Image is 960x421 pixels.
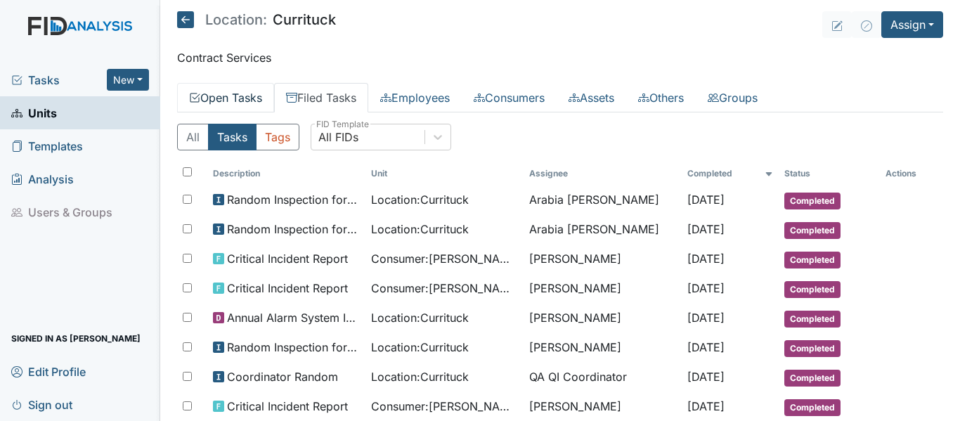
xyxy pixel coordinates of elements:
[524,215,682,245] td: Arabia [PERSON_NAME]
[696,83,770,112] a: Groups
[784,399,841,416] span: Completed
[371,280,518,297] span: Consumer : [PERSON_NAME]
[183,167,192,176] input: Toggle All Rows Selected
[318,129,358,145] div: All FIDs
[274,83,368,112] a: Filed Tasks
[227,398,348,415] span: Critical Incident Report
[107,69,149,91] button: New
[368,83,462,112] a: Employees
[524,304,682,333] td: [PERSON_NAME]
[11,135,83,157] span: Templates
[557,83,626,112] a: Assets
[177,124,299,150] div: Type filter
[687,370,725,384] span: [DATE]
[524,363,682,392] td: QA QI Coordinator
[524,186,682,215] td: Arabia [PERSON_NAME]
[227,221,360,238] span: Random Inspection for Evening
[784,340,841,357] span: Completed
[227,309,360,326] span: Annual Alarm System Inspection
[881,11,943,38] button: Assign
[687,340,725,354] span: [DATE]
[256,124,299,150] button: Tags
[462,83,557,112] a: Consumers
[784,252,841,268] span: Completed
[371,309,469,326] span: Location : Currituck
[784,222,841,239] span: Completed
[371,221,469,238] span: Location : Currituck
[205,13,267,27] span: Location:
[11,168,74,190] span: Analysis
[687,193,725,207] span: [DATE]
[11,394,72,415] span: Sign out
[687,281,725,295] span: [DATE]
[227,339,360,356] span: Random Inspection for AM
[177,83,274,112] a: Open Tasks
[227,368,338,385] span: Coordinator Random
[207,162,365,186] th: Toggle SortBy
[784,370,841,387] span: Completed
[784,311,841,328] span: Completed
[626,83,696,112] a: Others
[227,280,348,297] span: Critical Incident Report
[524,274,682,304] td: [PERSON_NAME]
[371,368,469,385] span: Location : Currituck
[11,102,57,124] span: Units
[177,124,209,150] button: All
[177,11,336,28] h5: Currituck
[371,250,518,267] span: Consumer : [PERSON_NAME]
[177,49,943,66] p: Contract Services
[524,333,682,363] td: [PERSON_NAME]
[687,222,725,236] span: [DATE]
[371,339,469,356] span: Location : Currituck
[687,399,725,413] span: [DATE]
[779,162,880,186] th: Toggle SortBy
[524,245,682,274] td: [PERSON_NAME]
[371,191,469,208] span: Location : Currituck
[784,193,841,209] span: Completed
[208,124,257,150] button: Tasks
[365,162,524,186] th: Toggle SortBy
[784,281,841,298] span: Completed
[682,162,779,186] th: Toggle SortBy
[687,311,725,325] span: [DATE]
[524,162,682,186] th: Assignee
[687,252,725,266] span: [DATE]
[227,250,348,267] span: Critical Incident Report
[880,162,943,186] th: Actions
[11,72,107,89] a: Tasks
[227,191,360,208] span: Random Inspection for AM
[371,398,518,415] span: Consumer : [PERSON_NAME]
[11,361,86,382] span: Edit Profile
[11,328,141,349] span: Signed in as [PERSON_NAME]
